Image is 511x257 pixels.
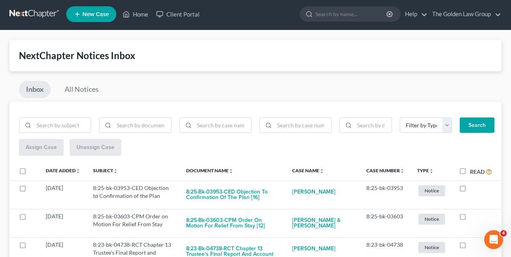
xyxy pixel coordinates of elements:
[417,212,446,225] a: Notice
[274,118,331,133] input: Search by case number
[186,184,280,205] button: 8:25-bk-03953-CED Objection to Confirmation of the Plan [16]
[186,168,233,173] a: Document Nameunfold_more
[418,242,445,253] span: Notice
[76,169,80,173] i: unfold_more
[360,181,411,209] td: 8:25-bk-03953
[418,185,445,196] span: Notice
[87,209,180,237] td: 8:25-bk-03603-CPM Order on Motion For Relief From Stay
[292,241,336,257] a: [PERSON_NAME]
[292,212,354,234] a: [PERSON_NAME] & [PERSON_NAME]
[152,7,203,21] a: Client Portal
[484,230,503,249] iframe: Intercom live chat
[113,169,118,173] i: unfold_more
[417,241,446,254] a: Notice
[401,7,427,21] a: Help
[417,184,446,197] a: Notice
[418,214,445,224] span: Notice
[470,168,485,176] label: Read
[366,168,405,173] a: Case Numberunfold_more
[93,168,118,173] a: Subjectunfold_more
[39,209,87,237] td: [DATE]
[39,181,87,209] td: [DATE]
[417,168,434,173] a: Typeunfold_more
[292,184,336,200] a: [PERSON_NAME]
[229,169,233,173] i: unfold_more
[315,7,388,21] input: Search by name...
[186,212,280,234] button: 8:25-bk-03603-CPM Order on Motion For Relief From Stay [12]
[319,169,324,173] i: unfold_more
[400,169,405,173] i: unfold_more
[194,118,251,133] input: Search by case name
[429,169,434,173] i: unfold_more
[46,168,80,173] a: Date Addedunfold_more
[58,81,106,98] a: All Notices
[34,118,91,133] input: Search by subject
[428,7,501,21] a: The Golden Law Group
[19,49,492,62] div: NextChapter Notices Inbox
[354,118,392,133] input: Search by date
[114,118,171,133] input: Search by document name
[460,117,494,133] button: Search
[119,7,152,21] a: Home
[292,168,324,173] a: Case Nameunfold_more
[500,230,507,237] span: 4
[360,209,411,237] td: 8:25-bk-03603
[87,181,180,209] td: 8:25-bk-03953-CED Objection to Confirmation of the Plan
[82,11,109,17] span: New Case
[19,81,51,98] a: Inbox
